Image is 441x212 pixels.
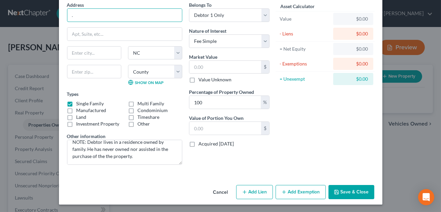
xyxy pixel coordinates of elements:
label: Acquired [DATE] [198,140,234,147]
div: = Net Equity [280,46,330,52]
div: $0.00 [339,16,368,22]
label: Market Value [189,53,217,60]
label: Manufactured [76,107,106,114]
label: Other [137,121,150,127]
div: $0.00 [339,30,368,37]
label: Multi Family [137,100,164,107]
label: Asset Calculator [280,3,315,10]
input: 0.00 [189,96,261,109]
div: - Liens [280,30,330,37]
button: Cancel [208,186,233,199]
div: % [261,96,269,109]
div: $0.00 [339,46,368,52]
input: 0.00 [189,122,261,135]
input: 0.00 [189,61,261,74]
input: Enter zip... [67,65,121,78]
button: Add Exemption [276,185,326,199]
div: $ [261,61,269,74]
label: Value of Portion You Own [189,114,244,122]
label: Other information [67,133,106,140]
label: Land [76,114,87,121]
div: $0.00 [339,76,368,82]
div: Value [280,16,330,22]
input: Apt, Suite, etc... [67,28,182,41]
div: $ [261,122,269,135]
div: - Exemptions [280,60,330,67]
input: Enter city... [67,47,121,59]
div: Open Intercom Messenger [418,189,434,205]
button: Save & Close [328,185,374,199]
label: Single Family [76,100,104,107]
label: Percentage of Property Owned [189,88,254,96]
span: Address [67,2,84,8]
label: Investment Property [76,121,120,127]
a: Show on Map [128,80,163,85]
label: Condominium [137,107,168,114]
label: Types [67,90,79,98]
button: Add Lien [236,185,273,199]
label: Nature of Interest [189,27,226,34]
input: Enter address... [67,9,182,22]
label: Timeshare [137,114,159,121]
div: $0.00 [339,60,368,67]
div: = Unexempt [280,76,330,82]
span: Belongs To [189,2,212,8]
label: Value Unknown [198,76,231,83]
